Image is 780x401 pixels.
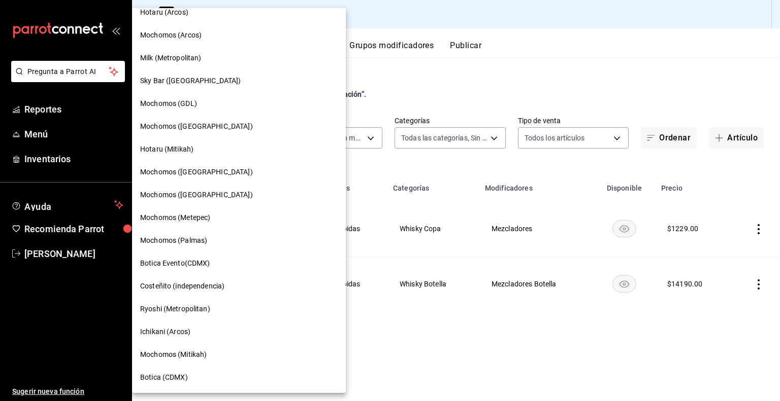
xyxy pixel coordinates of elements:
[132,252,346,275] div: Botica Evento(CDMX)
[132,92,346,115] div: Mochomos (GDL)
[140,53,202,63] span: Milk (Metropolitan)
[132,24,346,47] div: Mochomos (Arcos)
[140,121,253,132] span: Mochomos ([GEOGRAPHIC_DATA])
[140,349,207,360] span: Mochomos (Mitikah)
[132,366,346,389] div: Botica (CDMX)
[132,229,346,252] div: Mochomos (Palmas)
[132,69,346,92] div: Sky Bar ([GEOGRAPHIC_DATA])
[132,47,346,69] div: Milk (Metropolitan)
[140,372,188,383] span: Botica (CDMX)
[132,320,346,343] div: Ichikani (Arcos)
[132,206,346,229] div: Mochomos (Metepec)
[140,190,253,200] span: Mochomos ([GEOGRAPHIC_DATA])
[132,1,346,24] div: Hotaru (Arcos)
[140,326,190,337] span: Ichikani (Arcos)
[140,281,224,291] span: Costeñito (independencia)
[140,30,202,41] span: Mochomos (Arcos)
[140,144,193,155] span: Hotaru (Mitikah)
[140,98,197,109] span: Mochomos (GDL)
[132,343,346,366] div: Mochomos (Mitikah)
[140,258,210,269] span: Botica Evento(CDMX)
[140,235,207,246] span: Mochomos (Palmas)
[140,167,253,177] span: Mochomos ([GEOGRAPHIC_DATA])
[140,304,210,314] span: Ryoshi (Metropolitan)
[140,212,210,223] span: Mochomos (Metepec)
[132,275,346,298] div: Costeñito (independencia)
[132,161,346,184] div: Mochomos ([GEOGRAPHIC_DATA])
[132,115,346,138] div: Mochomos ([GEOGRAPHIC_DATA])
[132,298,346,320] div: Ryoshi (Metropolitan)
[140,7,188,18] span: Hotaru (Arcos)
[132,138,346,161] div: Hotaru (Mitikah)
[140,76,241,86] span: Sky Bar ([GEOGRAPHIC_DATA])
[132,184,346,206] div: Mochomos ([GEOGRAPHIC_DATA])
